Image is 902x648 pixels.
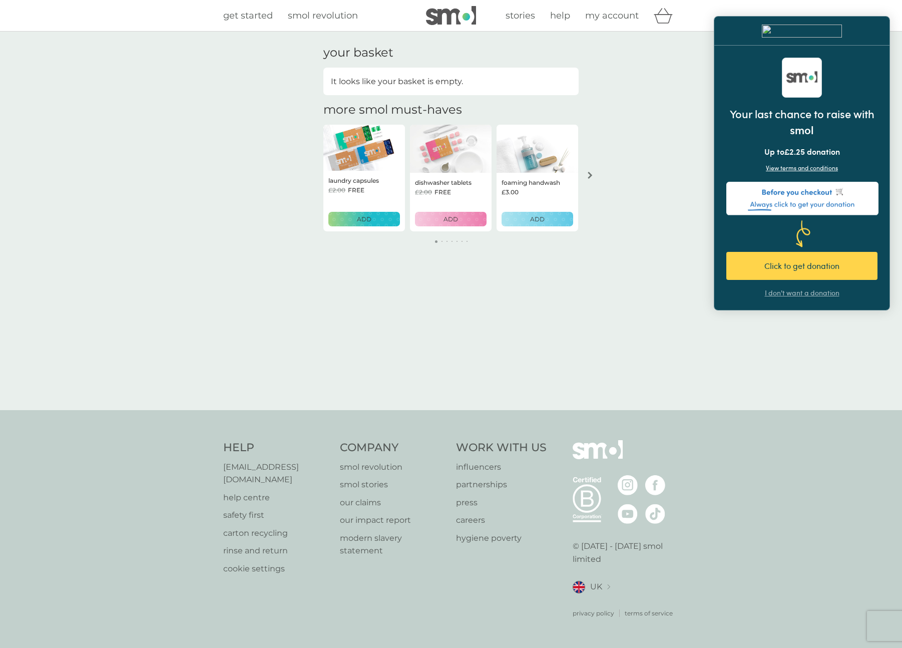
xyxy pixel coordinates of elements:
span: FREE [348,185,364,195]
span: my account [585,10,639,21]
a: carton recycling [223,527,330,540]
img: smol [426,6,476,25]
img: visit the smol Youtube page [618,504,638,524]
img: visit the smol Instagram page [618,475,638,495]
img: visit the smol Facebook page [645,475,665,495]
a: smol revolution [288,9,358,23]
a: influencers [456,461,547,474]
a: get started [223,9,273,23]
a: cookie settings [223,562,330,575]
a: rinse and return [223,544,330,557]
a: help [550,9,570,23]
p: It looks like your basket is empty. [331,75,463,88]
a: partnerships [456,478,547,491]
a: privacy policy [573,608,614,618]
img: visit the smol Tiktok page [645,504,665,524]
p: ADD [530,214,545,224]
p: foaming handwash [502,178,560,187]
a: terms of service [625,608,673,618]
a: smol revolution [340,461,446,474]
button: ADD [415,212,487,226]
h4: Help [223,440,330,456]
h3: your basket [323,46,393,60]
span: £2.00 [415,187,432,197]
a: hygiene poverty [456,532,547,545]
a: our claims [340,496,446,509]
img: smol [573,440,623,474]
img: UK flag [573,581,585,593]
span: FREE [434,187,451,197]
a: smol stories [340,478,446,491]
a: safety first [223,509,330,522]
a: help centre [223,491,330,504]
span: smol revolution [288,10,358,21]
p: dishwasher tablets [415,178,472,187]
span: stories [506,10,535,21]
a: stories [506,9,535,23]
span: £2.00 [328,185,345,195]
p: ADD [443,214,458,224]
button: ADD [502,212,573,226]
a: careers [456,514,547,527]
div: basket [654,6,679,26]
a: my account [585,9,639,23]
a: press [456,496,547,509]
span: £3.00 [502,187,519,197]
p: laundry capsules [328,176,379,185]
span: UK [590,580,602,593]
img: select a new location [607,584,610,590]
a: [EMAIL_ADDRESS][DOMAIN_NAME] [223,461,330,486]
a: our impact report [340,514,446,527]
button: ADD [328,212,400,226]
h4: Work With Us [456,440,547,456]
p: ADD [357,214,371,224]
a: modern slavery statement [340,532,446,557]
h4: Company [340,440,446,456]
span: get started [223,10,273,21]
span: help [550,10,570,21]
h2: more smol must-haves [323,103,462,117]
p: © [DATE] - [DATE] smol limited [573,540,679,565]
